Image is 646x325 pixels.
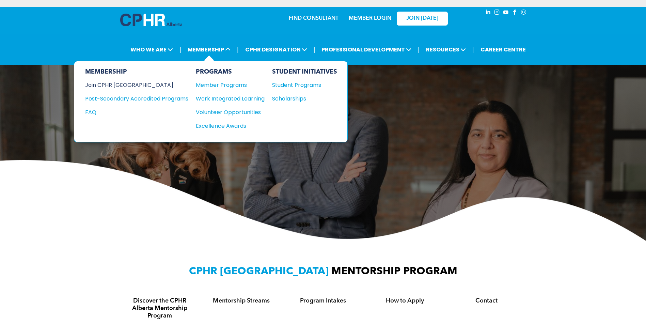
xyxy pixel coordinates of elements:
[272,68,337,76] div: STUDENT INITIATIVES
[370,297,440,305] h4: How to Apply
[196,108,258,117] div: Volunteer Opportunities
[196,81,265,89] a: Member Programs
[196,94,265,103] a: Work Integrated Learning
[120,14,182,26] img: A blue and white logo for cp alberta
[207,297,276,305] h4: Mentorship Streams
[314,43,315,57] li: |
[125,297,194,320] h4: Discover the CPHR Alberta Mentorship Program
[85,108,188,117] a: FAQ
[272,81,337,89] a: Student Programs
[196,94,258,103] div: Work Integrated Learning
[472,43,474,57] li: |
[406,15,438,22] span: JOIN [DATE]
[237,43,239,57] li: |
[349,16,391,21] a: MEMBER LOGIN
[196,122,265,130] a: Excellence Awards
[85,68,188,76] div: MEMBERSHIP
[418,43,420,57] li: |
[196,81,258,89] div: Member Programs
[272,94,331,103] div: Scholarships
[397,12,448,26] a: JOIN [DATE]
[85,81,188,89] a: Join CPHR [GEOGRAPHIC_DATA]
[319,43,413,56] span: PROFESSIONAL DEVELOPMENT
[272,81,331,89] div: Student Programs
[85,94,188,103] a: Post-Secondary Accredited Programs
[424,43,468,56] span: RESOURCES
[520,9,527,18] a: Social network
[196,68,265,76] div: PROGRAMS
[288,297,358,305] h4: Program Intakes
[128,43,175,56] span: WHO WE ARE
[511,9,519,18] a: facebook
[85,81,178,89] div: Join CPHR [GEOGRAPHIC_DATA]
[85,108,178,117] div: FAQ
[289,16,338,21] a: FIND CONSULTANT
[272,94,337,103] a: Scholarships
[186,43,233,56] span: MEMBERSHIP
[493,9,501,18] a: instagram
[502,9,510,18] a: youtube
[331,266,457,277] span: MENTORSHIP PROGRAM
[478,43,528,56] a: CAREER CENTRE
[179,43,181,57] li: |
[485,9,492,18] a: linkedin
[189,266,329,277] span: CPHR [GEOGRAPHIC_DATA]
[196,108,265,117] a: Volunteer Opportunities
[243,43,309,56] span: CPHR DESIGNATION
[452,297,521,305] h4: Contact
[196,122,258,130] div: Excellence Awards
[85,94,178,103] div: Post-Secondary Accredited Programs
